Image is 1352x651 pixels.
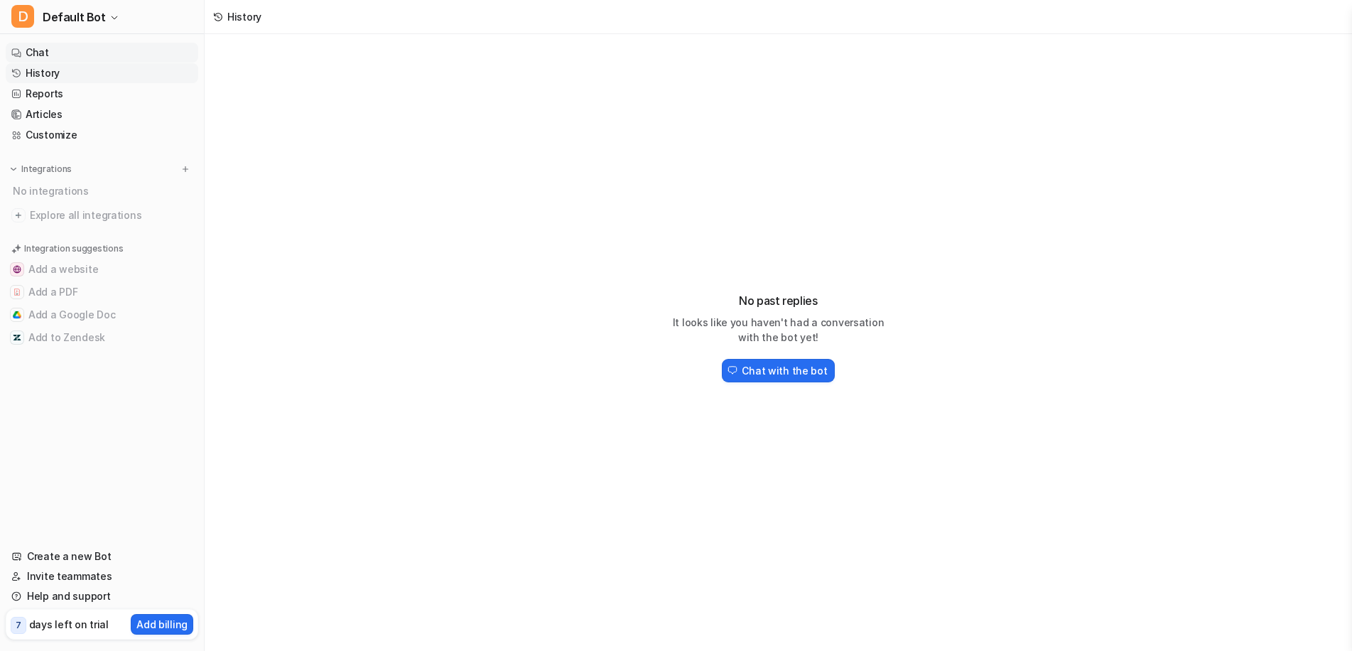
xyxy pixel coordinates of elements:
[6,84,198,104] a: Reports
[24,242,123,255] p: Integration suggestions
[131,614,193,635] button: Add billing
[9,179,198,203] div: No integrations
[13,311,21,319] img: Add a Google Doc
[6,547,198,566] a: Create a new Bot
[6,104,198,124] a: Articles
[6,303,198,326] button: Add a Google DocAdd a Google Doc
[21,163,72,175] p: Integrations
[6,566,198,586] a: Invite teammates
[13,288,21,296] img: Add a PDF
[6,125,198,145] a: Customize
[6,43,198,63] a: Chat
[11,5,34,28] span: D
[227,9,261,24] div: History
[665,315,892,345] p: It looks like you haven't had a conversation with the bot yet!
[722,359,834,382] button: Chat with the bot
[11,208,26,222] img: explore all integrations
[180,164,190,174] img: menu_add.svg
[6,205,198,225] a: Explore all integrations
[6,258,198,281] button: Add a websiteAdd a website
[16,619,21,632] p: 7
[136,617,188,632] p: Add billing
[665,292,892,309] h3: No past replies
[13,265,21,274] img: Add a website
[43,7,106,27] span: Default Bot
[742,363,827,378] h2: Chat with the bot
[6,162,76,176] button: Integrations
[13,333,21,342] img: Add to Zendesk
[6,586,198,606] a: Help and support
[6,326,198,349] button: Add to ZendeskAdd to Zendesk
[30,204,193,227] span: Explore all integrations
[29,617,109,632] p: days left on trial
[6,63,198,83] a: History
[9,164,18,174] img: expand menu
[6,281,198,303] button: Add a PDFAdd a PDF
